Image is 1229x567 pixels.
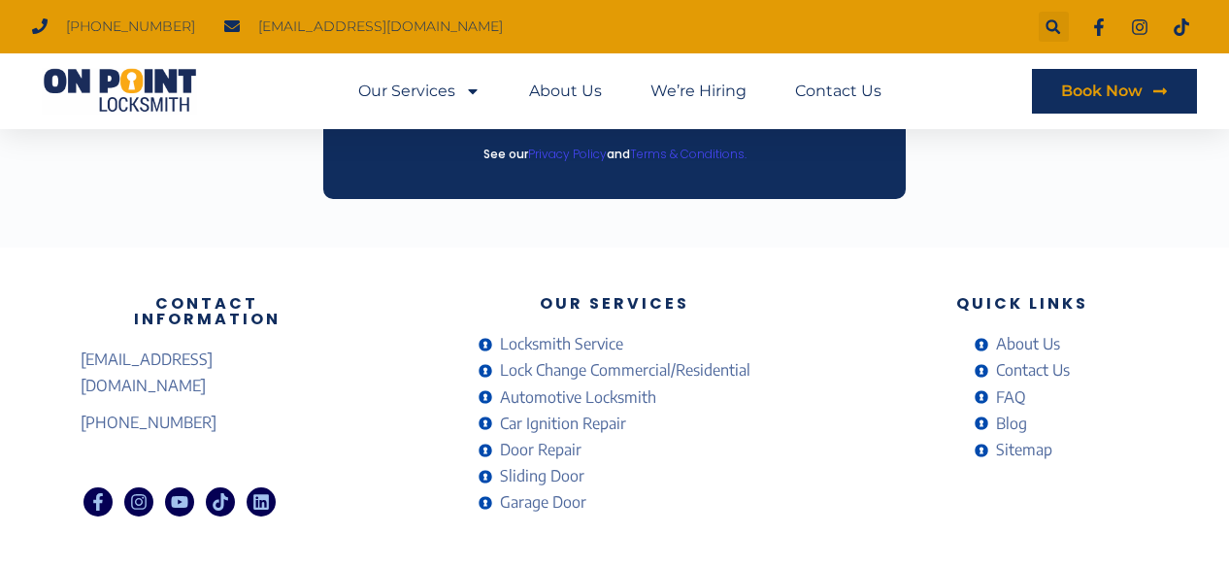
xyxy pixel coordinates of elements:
a: Privacy Policy [528,146,607,162]
span: Contact Us [991,357,1070,384]
p: See our and [333,141,896,169]
span: Garage Door [495,489,586,516]
a: Sitemap [975,437,1071,463]
a: FAQ [975,384,1071,411]
span: Automotive Locksmith [495,384,656,411]
a: About Us [975,331,1071,357]
a: Contact Us [975,357,1071,384]
h3: Quick Links [896,296,1148,312]
a: Door Repair [479,437,751,463]
a: Lock Change Commercial/Residential [479,357,751,384]
a: Sliding Door [479,463,751,489]
a: [EMAIL_ADDRESS][DOMAIN_NAME] [81,347,333,399]
span: [PHONE_NUMBER] [81,410,216,436]
a: About Us [529,69,602,114]
span: Door Repair [495,437,581,463]
span: [PHONE_NUMBER] [61,14,195,40]
a: Terms & Conditions. [630,146,747,162]
a: Locksmith Service [479,331,751,357]
span: [EMAIL_ADDRESS][DOMAIN_NAME] [253,14,503,40]
span: Blog [991,411,1027,437]
h3: Our Services [352,296,877,312]
span: Sliding Door [495,463,584,489]
a: Book Now [1032,69,1197,114]
nav: Menu [358,69,881,114]
div: Search [1039,12,1069,42]
span: Car Ignition Repair [495,411,626,437]
a: Car Ignition Repair [479,411,751,437]
span: Lock Change Commercial/Residential [495,357,750,384]
a: We’re Hiring [650,69,747,114]
a: Contact Us [795,69,881,114]
a: Blog [975,411,1071,437]
span: About Us [991,331,1060,357]
span: FAQ [991,384,1026,411]
span: Locksmith Service [495,331,623,357]
span: Book Now [1061,83,1143,99]
a: Automotive Locksmith [479,384,751,411]
span: Sitemap [991,437,1052,463]
h3: Contact Information [81,296,333,327]
a: Our Services [358,69,481,114]
a: [PHONE_NUMBER] [81,410,333,436]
